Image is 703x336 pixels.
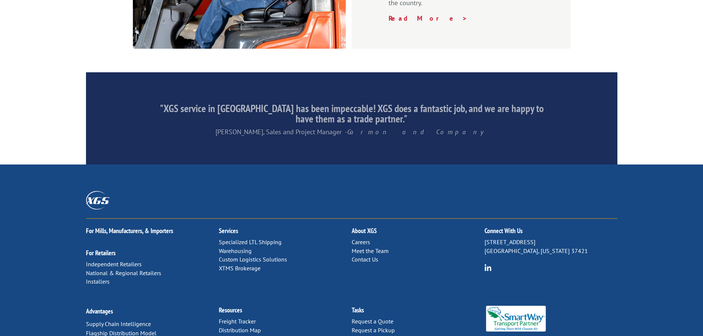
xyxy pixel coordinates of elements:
[219,247,252,254] a: Warehousing
[219,326,261,334] a: Distribution Map
[352,318,393,325] a: Request a Quote
[389,14,468,22] a: Read More >
[219,256,287,263] a: Custom Logistics Solutions
[219,306,242,314] a: Resources
[485,306,548,332] img: Smartway_Logo
[352,226,377,235] a: About XGS
[219,238,282,246] a: Specialized LTL Shipping
[485,238,617,256] p: [STREET_ADDRESS] [GEOGRAPHIC_DATA], [US_STATE] 37421
[219,226,238,235] a: Services
[86,278,110,285] a: Installers
[347,127,487,135] em: Garmon and Company
[86,320,151,328] a: Supply Chain Intelligence
[86,307,113,315] a: Advantages
[86,226,173,235] a: For Mills, Manufacturers, & Importers
[86,260,142,268] a: Independent Retailers
[352,256,378,263] a: Contact Us
[86,249,116,257] a: For Retailers
[352,307,485,317] h2: Tasks
[219,318,256,325] a: Freight Tracker
[86,191,110,209] img: XGS_Logos_ALL_2024_All_White
[86,269,161,277] a: National & Regional Retailers
[352,238,370,246] a: Careers
[485,264,492,271] img: group-6
[485,228,617,238] h2: Connect With Us
[219,264,261,272] a: XTMS Brokerage
[352,326,395,334] a: Request a Pickup
[155,102,548,127] h2: "XGS service in [GEOGRAPHIC_DATA] has been impeccable! XGS does a fantastic job, and we are happy...
[216,127,487,135] span: [PERSON_NAME], Sales and Project Manager -
[352,247,389,254] a: Meet the Team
